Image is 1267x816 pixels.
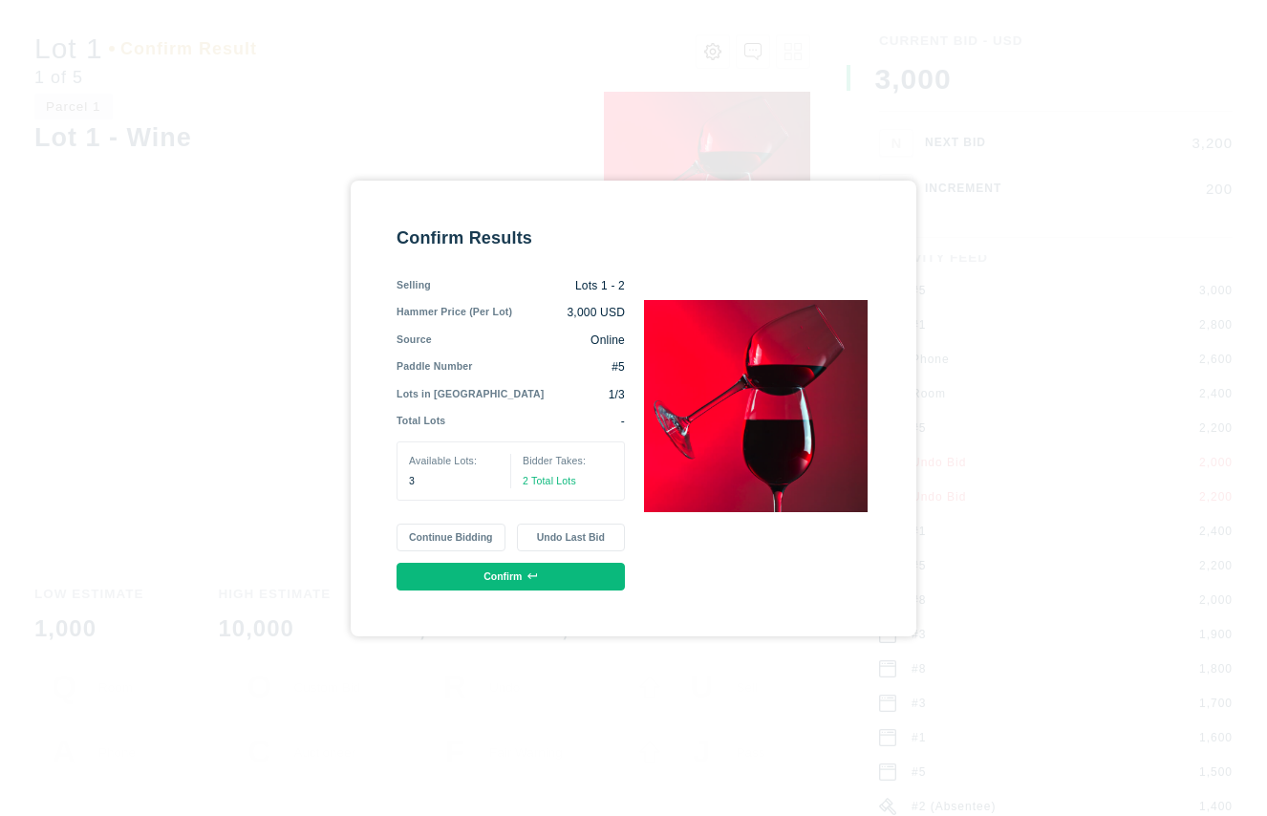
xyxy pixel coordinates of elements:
div: Online [432,333,625,349]
button: Undo Last Bid [517,524,625,551]
div: Total Lots [397,414,445,430]
div: Confirm Results [397,226,625,249]
div: Selling [397,278,431,294]
button: Continue Bidding [397,524,505,551]
div: 1/3 [545,387,625,403]
span: 2 Total Lots [523,475,576,486]
div: Paddle Number [397,359,473,376]
div: #5 [473,359,625,376]
div: 3 [409,474,499,488]
div: - [445,414,625,430]
button: Confirm [397,563,625,591]
div: Lots 1 - 2 [431,278,625,294]
div: Source [397,333,432,349]
div: 3,000 USD [512,305,625,321]
div: Hammer Price (Per Lot) [397,305,512,321]
div: Bidder Takes: [523,454,612,468]
div: Lots in [GEOGRAPHIC_DATA] [397,387,545,403]
div: Available Lots: [409,454,499,468]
